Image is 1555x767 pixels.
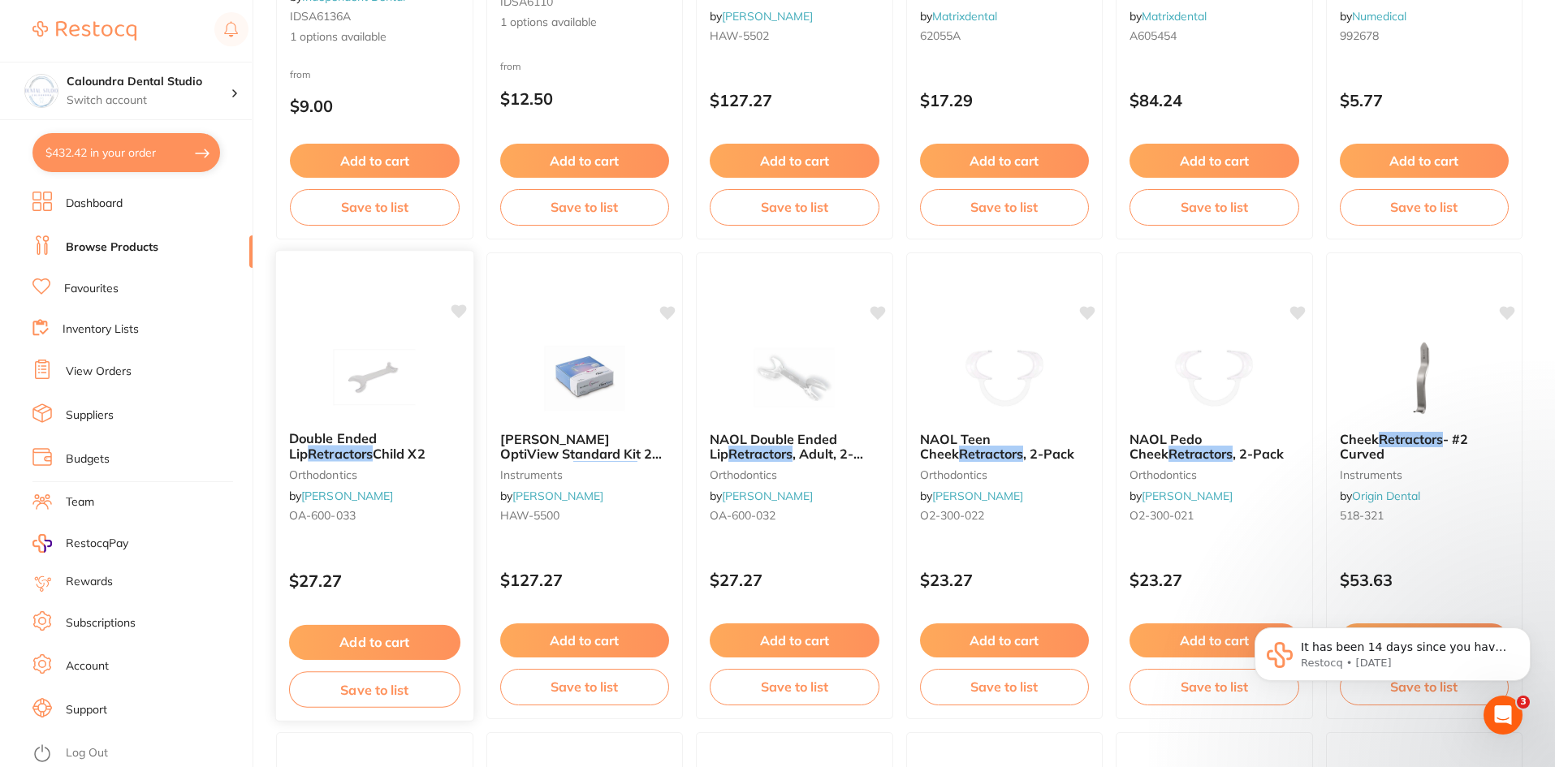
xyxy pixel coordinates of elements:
button: Add to cart [1130,144,1299,178]
em: Retractors [728,446,793,462]
p: $127.27 [500,571,670,589]
span: by [1340,9,1406,24]
span: HAW-5500 [500,508,559,523]
span: , 2-Pack [1023,446,1074,462]
small: orthodontics [289,468,460,480]
a: Origin Dental [1352,489,1420,503]
span: Child X2 [373,446,425,462]
span: by [1130,489,1233,503]
img: NAOL Pedo Cheek Retractors, 2-Pack [1161,338,1267,419]
span: from [290,68,311,80]
button: Add to cart [500,623,670,657]
span: 1 options available [290,29,460,45]
button: Add to cart [920,623,1090,657]
a: Dashboard [66,196,123,212]
small: orthodontics [710,468,879,481]
img: Restocq Logo [32,21,136,41]
a: Rewards [66,574,113,590]
span: O2-300-021 [1130,508,1194,523]
a: [PERSON_NAME] [1142,489,1233,503]
p: Switch account [67,93,231,109]
a: RestocqPay [32,534,128,553]
button: Save to list [500,669,670,705]
a: Matrixdental [932,9,997,24]
span: by [1340,489,1420,503]
small: instruments [1340,468,1510,481]
span: by [710,9,813,24]
button: Save to list [710,669,879,705]
span: HAW-5502 [710,28,769,43]
p: $9.00 [290,97,460,115]
em: Retractors [959,446,1023,462]
button: Add to cart [1130,623,1299,657]
small: orthodontics [1130,468,1299,481]
a: [PERSON_NAME] [722,9,813,24]
span: Cheek [1340,431,1379,447]
a: [PERSON_NAME] [512,489,603,503]
iframe: Intercom notifications message [1230,593,1555,723]
a: View Orders [66,364,132,380]
span: NAOL Teen Cheek [920,431,991,462]
span: 992678 [1340,28,1379,43]
a: Budgets [66,451,110,468]
a: [PERSON_NAME] [932,489,1023,503]
p: $53.63 [1340,571,1510,589]
a: Favourites [64,281,119,297]
span: - #2 Curved [1340,431,1468,462]
img: Double Ended Lip Retractors Child X2 [322,336,428,418]
p: $12.50 [500,89,670,108]
a: Browse Products [66,239,158,256]
button: Add to cart [710,144,879,178]
em: Retractors [573,461,637,477]
a: Restocq Logo [32,12,136,50]
button: Add to cart [710,623,879,657]
span: , Adult, 2-Pack [710,446,863,476]
span: 518-321 [1340,508,1384,523]
span: OA-600-032 [710,508,775,523]
p: $27.27 [289,571,460,590]
span: 62055A [920,28,961,43]
img: NAOL Teen Cheek Retractors, 2-Pack [952,338,1057,419]
span: A605454 [1130,28,1177,43]
a: Numedical [1352,9,1406,24]
button: Add to cart [1340,144,1510,178]
img: Caloundra Dental Studio [25,75,58,107]
span: , 2-Pack [1233,446,1284,462]
a: Support [66,702,107,718]
b: NAOL Teen Cheek Retractors, 2-Pack [920,432,1090,462]
p: $27.27 [710,571,879,589]
button: Add to cart [500,144,670,178]
button: Save to list [920,669,1090,705]
button: Save to list [500,189,670,225]
button: Log Out [32,741,248,767]
a: Account [66,658,109,674]
span: NAOL Double Ended Lip [710,431,837,462]
span: by [920,9,997,24]
a: Matrixdental [1142,9,1207,24]
b: Double Ended Lip Retractors Child X2 [289,431,460,461]
a: Inventory Lists [63,321,139,338]
a: Log Out [66,745,108,761]
span: IDSA6136A [290,9,351,24]
span: by [710,489,813,503]
span: 3 [1517,696,1530,709]
em: Retractors [308,446,373,462]
p: $127.27 [710,91,879,110]
p: $17.29 [920,91,1090,110]
p: $23.27 [920,571,1090,589]
em: Retractors [1168,446,1233,462]
iframe: Intercom live chat [1484,696,1523,735]
p: $23.27 [1130,571,1299,589]
span: by [920,489,1023,503]
a: Team [66,494,94,511]
span: from [500,60,521,72]
a: [PERSON_NAME] [722,489,813,503]
a: Suppliers [66,407,114,424]
button: Save to list [920,189,1090,225]
span: by [289,489,393,503]
button: Save to list [710,189,879,225]
img: Cheek Retractors - #2 Curved [1371,338,1477,419]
